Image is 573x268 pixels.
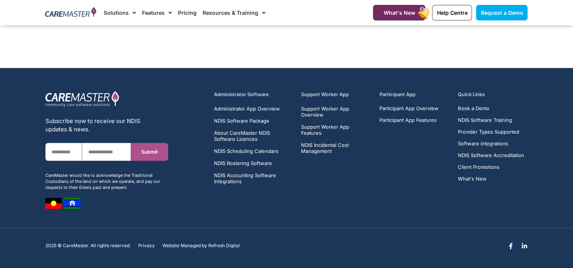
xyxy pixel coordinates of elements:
[301,91,371,98] h5: Support Worker App
[458,106,524,111] a: Book a Demo
[458,106,489,111] span: Book a Demo
[214,118,292,124] a: NDIS Software Package
[214,148,292,154] a: NDIS Scheduling Calendars
[45,117,168,134] div: Subscribe now to receive our NDIS updates & news.
[458,117,524,123] a: NDIS Software Training
[458,129,519,135] span: Provider Types Supported
[64,198,81,209] img: image 8
[214,160,272,166] span: NDIS Rostering Software
[214,160,292,166] a: NDIS Rostering Software
[432,5,472,20] a: Help Centre
[45,172,168,190] div: CareMaster would like to acknowledge the Traditional Custodians of the land on which we operate, ...
[141,149,158,155] span: Submit
[458,117,512,123] span: NDIS Software Training
[45,243,131,248] p: 2025 © CareMaster. All rights reserved.
[373,5,425,20] a: What's New
[379,117,439,123] a: Participant App Features
[45,198,62,209] img: image 7
[45,91,119,108] img: CareMaster Logo Part
[162,243,207,248] span: Website Managed by
[458,153,524,158] a: NDIS Software Accreditation
[214,172,292,184] a: NDIS Accounting Software Integrations
[214,106,280,112] span: Administrator App Overview
[131,143,168,161] button: Submit
[458,164,500,170] span: Client Promotions
[208,243,240,248] a: Refresh Digital
[458,91,528,98] h5: Quick Links
[45,7,96,19] img: CareMaster Logo
[138,243,155,248] a: Privacy
[214,91,292,98] h5: Administrator Software
[458,141,524,146] a: Software Integrations
[214,106,292,112] a: Administrator App Overview
[214,130,292,142] a: About CareMaster NDIS Software Licences
[379,91,449,98] h5: Participant App
[458,129,524,135] a: Provider Types Supported
[301,142,371,154] a: NDIS Incidental Cost Management
[458,164,524,170] a: Client Promotions
[301,106,371,118] a: Support Worker App Overview
[379,106,439,111] a: Participant App Overview
[379,117,437,123] span: Participant App Features
[383,9,415,16] span: What's New
[458,141,508,146] span: Software Integrations
[458,176,524,182] a: What's New
[214,148,278,154] span: NDIS Scheduling Calendars
[214,118,269,124] span: NDIS Software Package
[481,9,523,16] span: Request a Demo
[301,124,371,136] a: Support Worker App Features
[437,9,467,16] span: Help Centre
[476,5,528,20] a: Request a Demo
[458,176,487,182] span: What's New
